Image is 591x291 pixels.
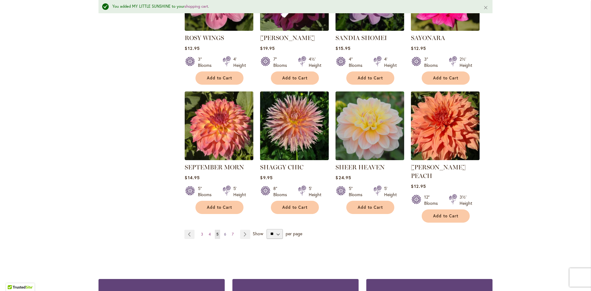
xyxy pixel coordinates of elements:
div: 3" Blooms [198,56,215,68]
span: $12.95 [411,45,426,51]
a: ROSY WINGS [185,34,224,42]
span: $12.95 [185,45,199,51]
img: SHEER HEAVEN [336,91,404,160]
span: Add to Cart [207,75,232,81]
div: 5" Blooms [349,185,366,198]
span: 7 [232,232,234,236]
a: SAYONARA [411,26,480,32]
span: Add to Cart [433,75,458,81]
a: SAYONARA [411,34,445,42]
span: 3 [201,232,203,236]
span: Add to Cart [433,213,458,219]
a: SHAGGY CHIC [260,164,304,171]
span: $12.95 [411,183,426,189]
button: Add to Cart [195,71,243,85]
a: 3 [199,230,205,239]
img: SHAGGY CHIC [260,91,329,160]
button: Add to Cart [346,201,394,214]
a: SANDIA SHOMEI [336,34,387,42]
div: 12" Blooms [424,194,441,206]
button: Add to Cart [422,209,470,223]
button: Add to Cart [271,201,319,214]
img: Sherwood's Peach [411,91,480,160]
span: 4 [209,232,211,236]
span: $9.95 [260,175,272,180]
a: SHEER HEAVEN [336,164,385,171]
a: SANDIA SHOMEI [336,26,404,32]
span: $24.95 [336,175,351,180]
img: September Morn [185,91,253,160]
span: Add to Cart [358,205,383,210]
div: 4' Height [384,56,397,68]
div: 5" Blooms [198,185,215,198]
div: 3" Blooms [424,56,441,68]
div: 7" Blooms [273,56,291,68]
button: Add to Cart [195,201,243,214]
button: Add to Cart [346,71,394,85]
span: 5 [216,232,219,236]
a: SHEER HEAVEN [336,156,404,161]
a: Ryan C [260,26,329,32]
div: 5' Height [384,185,397,198]
div: 4½' Height [309,56,321,68]
button: Add to Cart [271,71,319,85]
span: Add to Cart [282,205,308,210]
span: $15.95 [336,45,350,51]
a: [PERSON_NAME] PEACH [411,164,466,180]
a: Sherwood's Peach [411,156,480,161]
button: Add to Cart [422,71,470,85]
div: 5' Height [233,185,246,198]
div: 2½' Height [460,56,472,68]
a: ROSY WINGS [185,26,253,32]
a: 6 [223,230,228,239]
a: [PERSON_NAME] [260,34,315,42]
span: Add to Cart [358,75,383,81]
span: Add to Cart [207,205,232,210]
a: 4 [207,230,212,239]
span: 6 [224,232,226,236]
a: shopping cart [184,4,208,9]
a: SEPTEMBER MORN [185,164,244,171]
div: You added MY LITTLE SUNSHINE to your . [112,4,474,10]
a: SHAGGY CHIC [260,156,329,161]
span: $19.95 [260,45,275,51]
div: 4" Blooms [349,56,366,68]
a: September Morn [185,156,253,161]
div: 5' Height [309,185,321,198]
span: Add to Cart [282,75,308,81]
span: Show [253,230,263,236]
a: 7 [230,230,235,239]
span: per page [286,230,302,236]
span: $14.95 [185,175,199,180]
iframe: Launch Accessibility Center [5,269,22,286]
div: 4' Height [233,56,246,68]
div: 3½' Height [460,194,472,206]
div: 8" Blooms [273,185,291,198]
